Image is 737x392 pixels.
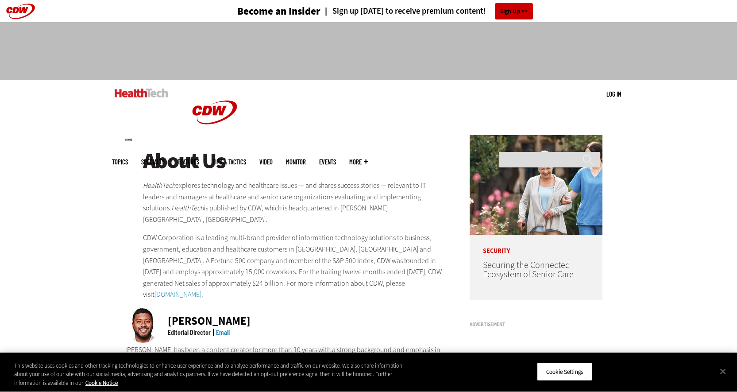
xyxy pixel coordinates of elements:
img: nurse walks with senior woman through a garden [470,135,602,235]
span: Specialty [141,159,164,165]
a: Events [319,159,336,165]
a: Tips & Tactics [212,159,246,165]
div: This website uses cookies and other tracking technologies to enhance user experience and to analy... [14,361,405,388]
a: Video [259,159,273,165]
a: Log in [606,90,621,98]
div: User menu [606,89,621,99]
em: HealthTech [171,203,204,213]
iframe: advertisement [208,31,530,71]
a: Email [216,328,230,336]
a: Sign Up [495,3,533,19]
a: Sign up [DATE] to receive premium content! [320,7,486,16]
h3: Advertisement [470,322,602,327]
div: Editorial Director [168,329,211,336]
p: CDW Corporation is a leading multi-brand provider of information technology solutions to business... [143,232,447,300]
img: Home [115,89,168,97]
a: Features [177,159,199,165]
a: MonITor [286,159,306,165]
a: CDW [181,138,248,147]
button: Close [713,361,733,381]
a: Securing the Connected Ecosystem of Senior Care [483,259,574,280]
a: More information about your privacy [85,379,118,387]
a: Become an Insider [204,6,320,16]
span: Topics [112,159,128,165]
h3: Become an Insider [237,6,320,16]
img: Ricky Ribeiro [125,307,161,343]
a: [DOMAIN_NAME] [154,290,201,299]
span: More [349,159,368,165]
div: [PERSON_NAME] [168,315,251,326]
img: Home [181,80,248,145]
em: HealthTech [143,181,175,190]
button: Cookie Settings [537,362,592,381]
p: Security [470,235,602,254]
p: explores technology and healthcare issues — and shares success stories — relevant to IT leaders a... [143,180,447,225]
